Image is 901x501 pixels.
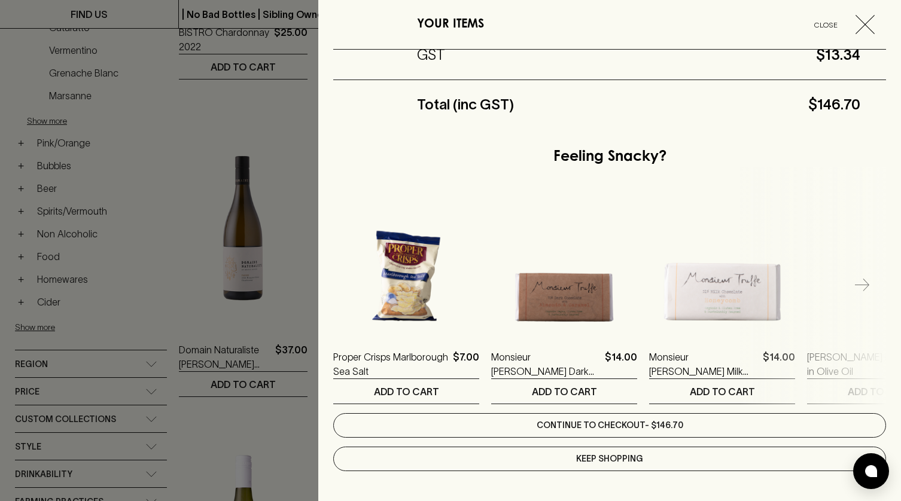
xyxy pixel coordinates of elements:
button: ADD TO CART [649,379,795,404]
h5: GST [417,45,445,65]
p: $7.00 [453,350,479,378]
a: Monsieur [PERSON_NAME] Dark Chocolate with Almonds & Caramel [491,350,600,378]
h5: $146.70 [514,95,860,114]
p: ADD TO CART [690,384,755,399]
a: Continue to checkout- $146.70 [333,413,886,438]
a: Proper Crisps Marlborough Sea Salt [333,350,448,378]
h6: YOUR ITEMS [417,15,484,34]
span: Close [801,19,851,31]
p: $14.00 [763,350,795,378]
h5: Total (inc GST) [417,95,514,114]
h5: Feeling Snacky? [553,148,666,167]
h5: $13.34 [445,45,860,65]
button: Keep Shopping [333,447,886,471]
a: Monsieur [PERSON_NAME] Milk Chocolate With Honeycomb Bar [649,350,758,378]
p: ADD TO CART [532,384,597,399]
p: ADD TO CART [374,384,439,399]
button: Close [801,15,884,34]
p: $14.00 [605,350,637,378]
img: Monsieur Truffe Milk Chocolate With Honeycomb Bar [649,193,795,338]
button: ADD TO CART [333,379,479,404]
img: bubble-icon [865,465,877,477]
img: Monsieur Truffe Dark Chocolate with Almonds & Caramel [491,193,637,338]
img: Proper Crisps Marlborough Sea Salt [333,193,479,338]
button: ADD TO CART [491,379,637,404]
